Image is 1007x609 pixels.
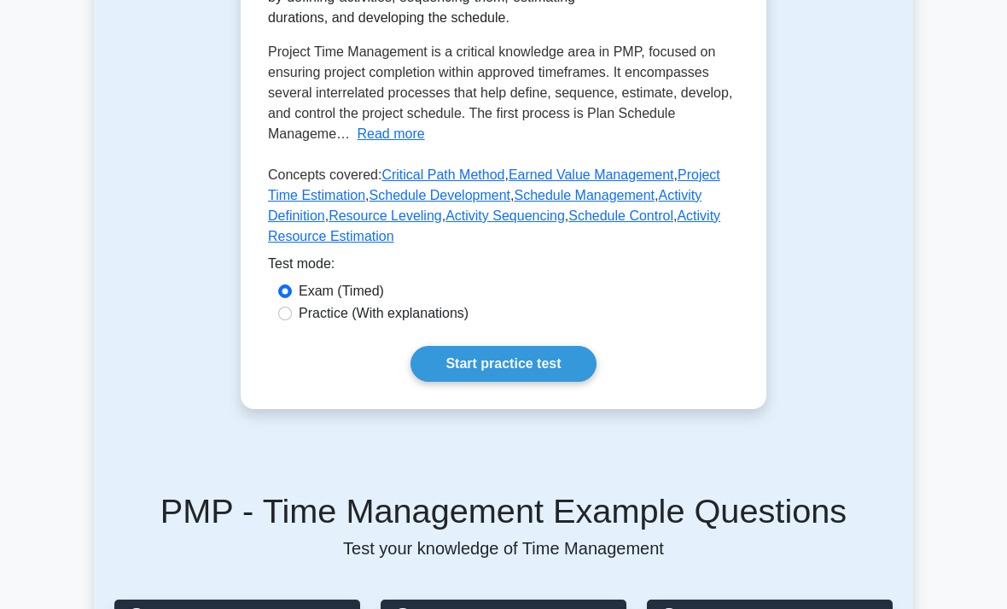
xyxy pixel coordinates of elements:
[268,165,739,254] p: Concepts covered: , , , , , , , , ,
[299,281,384,302] label: Exam (Timed)
[268,254,739,281] div: Test mode:
[268,188,701,223] a: Activity Definition
[445,208,565,223] a: Activity Sequencing
[299,303,469,324] label: Practice (With explanations)
[268,167,720,202] a: Project Time Estimation
[410,346,596,382] a: Start practice test
[268,44,732,141] span: Project Time Management is a critical knowledge area in PMP, focused on ensuring project completi...
[381,167,504,182] a: Critical Path Method
[268,208,720,243] a: Activity Resource Estimation
[329,208,442,223] a: Resource Leveling
[509,167,674,182] a: Earned Value Management
[114,491,893,532] h5: PMP - Time Management Example Questions
[568,208,673,223] a: Schedule Control
[358,124,425,144] button: Read more
[514,188,655,202] a: Schedule Management
[114,538,893,559] p: Test your knowledge of Time Management
[370,188,510,202] a: Schedule Development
